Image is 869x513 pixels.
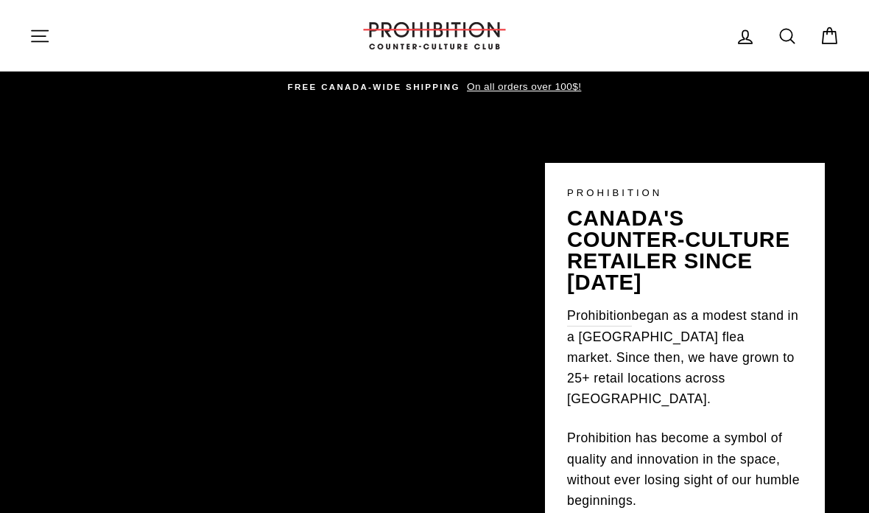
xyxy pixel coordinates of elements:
a: FREE CANADA-WIDE SHIPPING On all orders over 100$! [33,79,836,95]
span: On all orders over 100$! [463,81,581,92]
p: canada's counter-culture retailer since [DATE] [567,208,803,294]
span: FREE CANADA-WIDE SHIPPING [288,83,460,91]
img: PROHIBITION COUNTER-CULTURE CLUB [361,22,508,49]
p: Prohibition has become a symbol of quality and innovation in the space, without ever losing sight... [567,427,803,511]
p: PROHIBITION [567,185,803,200]
p: began as a modest stand in a [GEOGRAPHIC_DATA] flea market. Since then, we have grown to 25+ reta... [567,305,803,410]
a: Prohibition [567,305,632,327]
